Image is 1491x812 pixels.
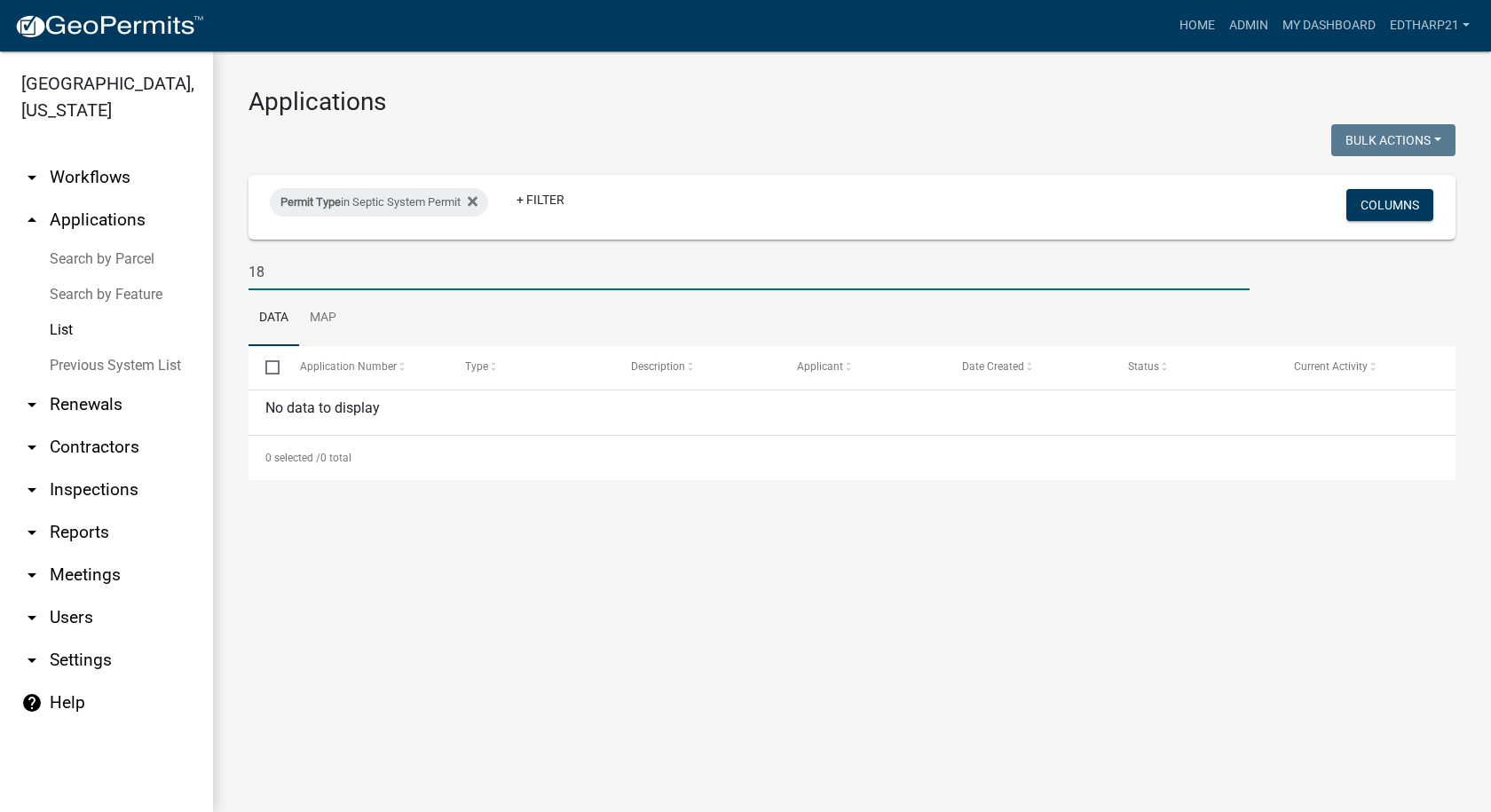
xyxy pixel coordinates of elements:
[631,360,685,373] span: Description
[21,692,43,713] i: help
[265,452,320,464] span: 0 selected /
[270,188,488,217] div: in Septic System Permit
[1111,346,1277,389] datatable-header-cell: Status
[945,346,1111,389] datatable-header-cell: Date Created
[21,437,43,458] i: arrow_drop_down
[280,195,341,209] span: Permit Type
[248,346,282,389] datatable-header-cell: Select
[248,254,1250,290] input: Search for applications
[1294,360,1368,373] span: Current Activity
[21,607,43,628] i: arrow_drop_down
[21,650,43,671] i: arrow_drop_down
[248,290,299,347] a: Data
[1128,360,1159,373] span: Status
[614,346,780,389] datatable-header-cell: Description
[300,360,397,373] span: Application Number
[797,360,843,373] span: Applicant
[1222,9,1275,43] a: Admin
[1276,346,1442,389] datatable-header-cell: Current Activity
[21,167,43,188] i: arrow_drop_down
[1275,9,1383,43] a: My Dashboard
[1383,9,1477,43] a: EdTharp21
[248,87,1455,117] h3: Applications
[1172,9,1222,43] a: Home
[465,360,488,373] span: Type
[21,394,43,415] i: arrow_drop_down
[779,346,945,389] datatable-header-cell: Applicant
[962,360,1024,373] span: Date Created
[248,390,1455,435] div: No data to display
[21,522,43,543] i: arrow_drop_down
[21,479,43,501] i: arrow_drop_down
[299,290,347,347] a: Map
[448,346,614,389] datatable-header-cell: Type
[248,436,1455,480] div: 0 total
[1346,189,1433,221] button: Columns
[21,209,43,231] i: arrow_drop_up
[21,564,43,586] i: arrow_drop_down
[1331,124,1455,156] button: Bulk Actions
[282,346,448,389] datatable-header-cell: Application Number
[502,184,579,216] a: + Filter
